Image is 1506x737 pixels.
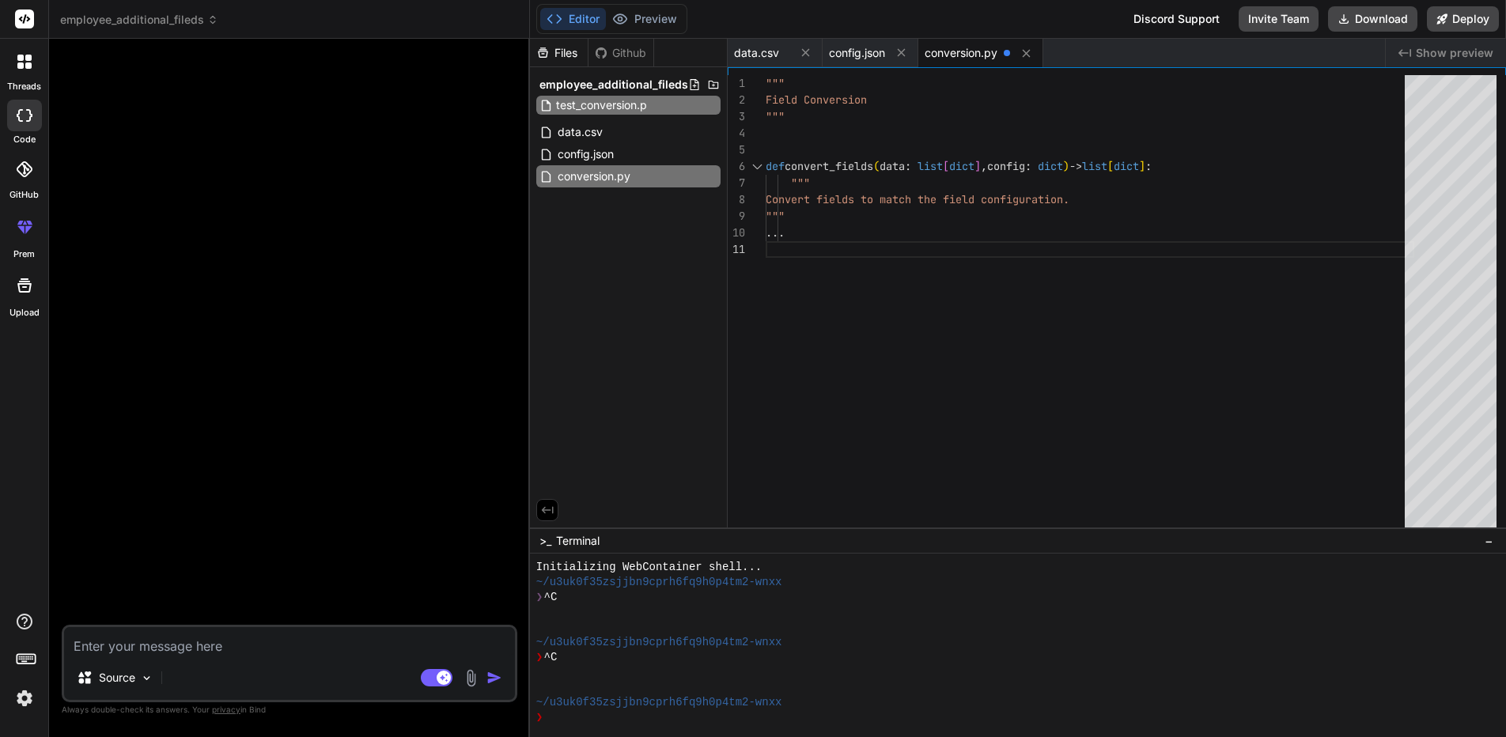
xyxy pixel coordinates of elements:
div: 2 [728,92,745,108]
label: GitHub [9,188,39,202]
span: n. [1057,192,1069,206]
span: ^C [544,650,558,665]
span: ] [974,159,981,173]
div: 7 [728,175,745,191]
button: Deploy [1427,6,1499,32]
label: Upload [9,306,40,319]
span: -> [1069,159,1082,173]
div: Github [588,45,653,61]
span: dict [1114,159,1139,173]
span: [ [1107,159,1114,173]
div: Click to collapse the range. [747,158,767,175]
button: Preview [606,8,683,30]
div: 4 [728,125,745,142]
div: 8 [728,191,745,208]
span: data [880,159,905,173]
p: Source [99,670,135,686]
p: Always double-check its answers. Your in Bind [62,702,517,717]
span: , [981,159,987,173]
span: config.json [829,45,885,61]
span: data.csv [556,123,604,142]
div: 1 [728,75,745,92]
span: config.json [556,145,615,164]
span: − [1485,533,1493,549]
span: Terminal [556,533,600,549]
label: threads [7,80,41,93]
span: """ [791,176,810,190]
span: ❯ [536,710,544,725]
span: Show preview [1416,45,1493,61]
span: ❯ [536,650,544,665]
span: : [1025,159,1031,173]
span: Convert fields to match the field configuratio [766,192,1057,206]
img: icon [486,670,502,686]
span: ) [1063,159,1069,173]
span: ] [1139,159,1145,173]
span: employee_additional_fileds [60,12,218,28]
img: Pick Models [140,671,153,685]
span: config [987,159,1025,173]
span: Initializing WebContainer shell... [536,560,762,575]
div: Files [530,45,588,61]
div: 5 [728,142,745,158]
img: settings [11,685,38,712]
button: Download [1328,6,1417,32]
img: attachment [462,669,480,687]
div: 10 [728,225,745,241]
span: employee_additional_fileds [539,77,688,93]
span: ... [766,225,785,240]
label: code [13,133,36,146]
span: ~/u3uk0f35zsjjbn9cprh6fq9h0p4tm2-wnxx [536,635,782,650]
div: 6 [728,158,745,175]
span: ( [873,159,880,173]
div: 11 [728,241,745,258]
span: : [1145,159,1152,173]
div: 3 [728,108,745,125]
span: Field Conversion [766,93,867,107]
span: data.csv [734,45,779,61]
span: privacy [212,705,240,714]
span: def [766,159,785,173]
div: Discord Support [1124,6,1229,32]
span: """ [766,209,785,223]
button: Editor [540,8,606,30]
span: ^C [544,590,558,605]
span: [ [943,159,949,173]
span: dict [949,159,974,173]
span: : [905,159,911,173]
span: convert_fields [785,159,873,173]
span: list [918,159,943,173]
span: conversion.py [556,167,632,186]
span: """ [766,109,785,123]
span: conversion.py [925,45,997,61]
span: """ [766,76,785,90]
span: dict [1038,159,1063,173]
span: ~/u3uk0f35zsjjbn9cprh6fq9h0p4tm2-wnxx [536,695,782,710]
span: ❯ [536,590,544,605]
label: prem [13,248,35,261]
span: ~/u3uk0f35zsjjbn9cprh6fq9h0p4tm2-wnxx [536,575,782,590]
span: list [1082,159,1107,173]
div: 9 [728,208,745,225]
button: Invite Team [1239,6,1319,32]
button: − [1481,528,1497,554]
span: >_ [539,533,551,549]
